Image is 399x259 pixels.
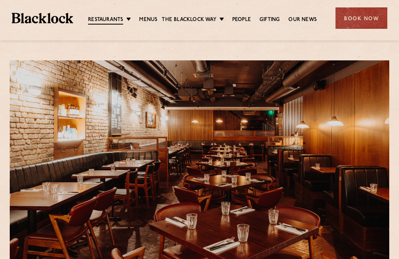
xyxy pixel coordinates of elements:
a: Restaurants [88,16,123,25]
a: Menus [139,16,157,24]
a: Gifting [260,16,280,24]
img: BL_Textured_Logo-footer-cropped.svg [12,13,73,23]
a: People [232,16,251,24]
a: Our News [288,16,317,24]
div: Book Now [335,7,387,29]
a: The Blacklock Way [162,16,216,24]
